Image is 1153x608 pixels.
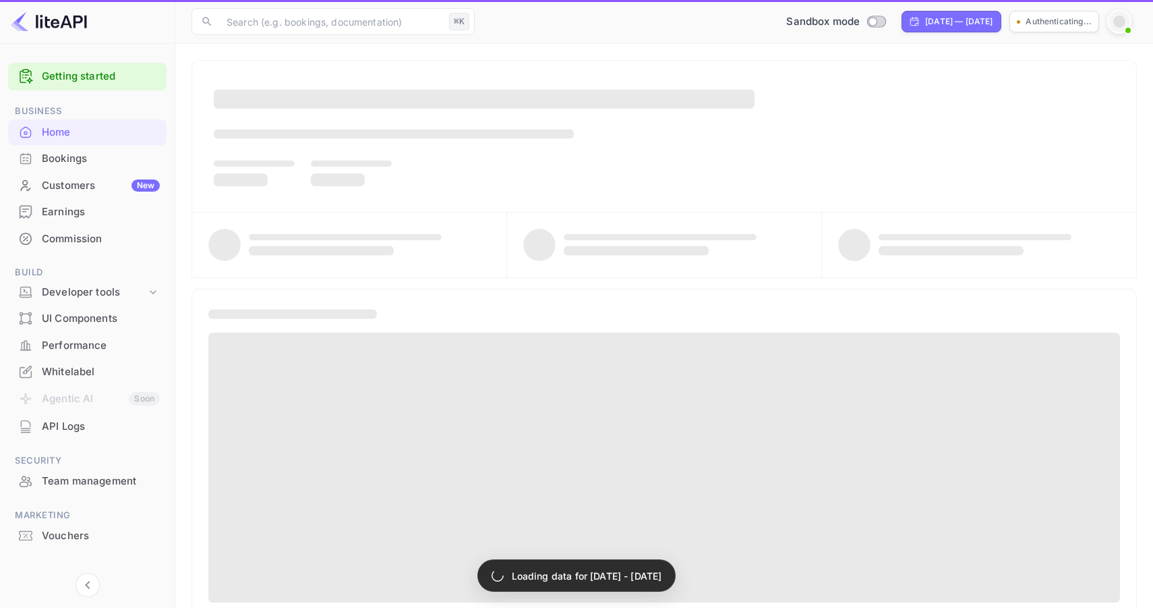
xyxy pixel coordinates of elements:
[925,16,993,28] div: [DATE] — [DATE]
[8,333,167,359] div: Performance
[42,204,160,220] div: Earnings
[8,226,167,251] a: Commission
[901,11,1001,32] div: Click to change the date range period
[512,569,662,583] p: Loading data for [DATE] - [DATE]
[76,573,100,597] button: Collapse navigation
[42,528,160,544] div: Vouchers
[781,14,891,30] div: Switch to Production mode
[42,151,160,167] div: Bookings
[8,523,167,549] div: Vouchers
[8,173,167,199] div: CustomersNew
[42,364,160,380] div: Whitelabel
[42,338,160,354] div: Performance
[8,146,167,172] div: Bookings
[8,281,167,304] div: Developer tools
[8,306,167,332] div: UI Components
[8,63,167,90] div: Getting started
[8,306,167,331] a: UI Components
[42,419,160,435] div: API Logs
[8,104,167,119] span: Business
[8,468,167,495] div: Team management
[8,199,167,224] a: Earnings
[8,265,167,280] span: Build
[8,414,167,440] div: API Logs
[8,523,167,548] a: Vouchers
[8,453,167,468] span: Security
[1026,16,1092,28] p: Authenticating...
[8,468,167,493] a: Team management
[8,508,167,523] span: Marketing
[218,8,444,35] input: Search (e.g. bookings, documentation)
[42,231,160,247] div: Commission
[8,199,167,225] div: Earnings
[8,226,167,252] div: Commission
[8,414,167,439] a: API Logs
[8,359,167,385] div: Whitelabel
[11,11,87,32] img: LiteAPI logo
[8,333,167,358] a: Performance
[42,474,160,489] div: Team management
[8,119,167,144] a: Home
[449,13,469,30] div: ⌘K
[42,69,160,84] a: Getting started
[42,285,146,300] div: Developer tools
[8,359,167,384] a: Whitelabel
[8,146,167,171] a: Bookings
[8,119,167,146] div: Home
[42,311,160,327] div: UI Components
[8,173,167,198] a: CustomersNew
[786,14,860,30] span: Sandbox mode
[42,125,160,140] div: Home
[42,178,160,194] div: Customers
[131,179,160,192] div: New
